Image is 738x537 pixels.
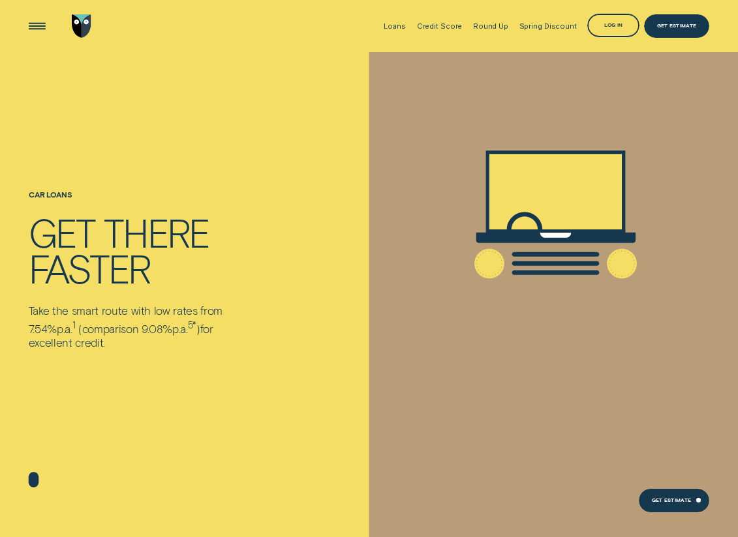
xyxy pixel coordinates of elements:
a: Get Estimate [639,489,710,512]
span: ) [196,322,200,336]
div: Spring Discount [519,22,577,31]
button: Log in [587,14,639,37]
img: Wisr [72,14,91,38]
h4: Get there faster [29,214,254,287]
span: p.a. [57,322,72,336]
span: Per Annum [57,322,72,336]
sup: 1 [72,319,76,330]
p: Take the smart route with low rates from 7.54% comparison 9.08% for excellent credit. [29,304,254,349]
div: Get [29,214,95,251]
span: p.a. [172,322,188,336]
div: there [104,214,209,251]
div: faster [29,250,151,287]
a: Get Estimate [644,14,710,38]
div: Credit Score [417,22,463,31]
span: ( [78,322,82,336]
div: Round Up [473,22,508,31]
button: Open Menu [25,14,49,38]
span: Per Annum [172,322,188,336]
h1: Car loans [29,190,254,214]
div: Loans [384,22,406,31]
